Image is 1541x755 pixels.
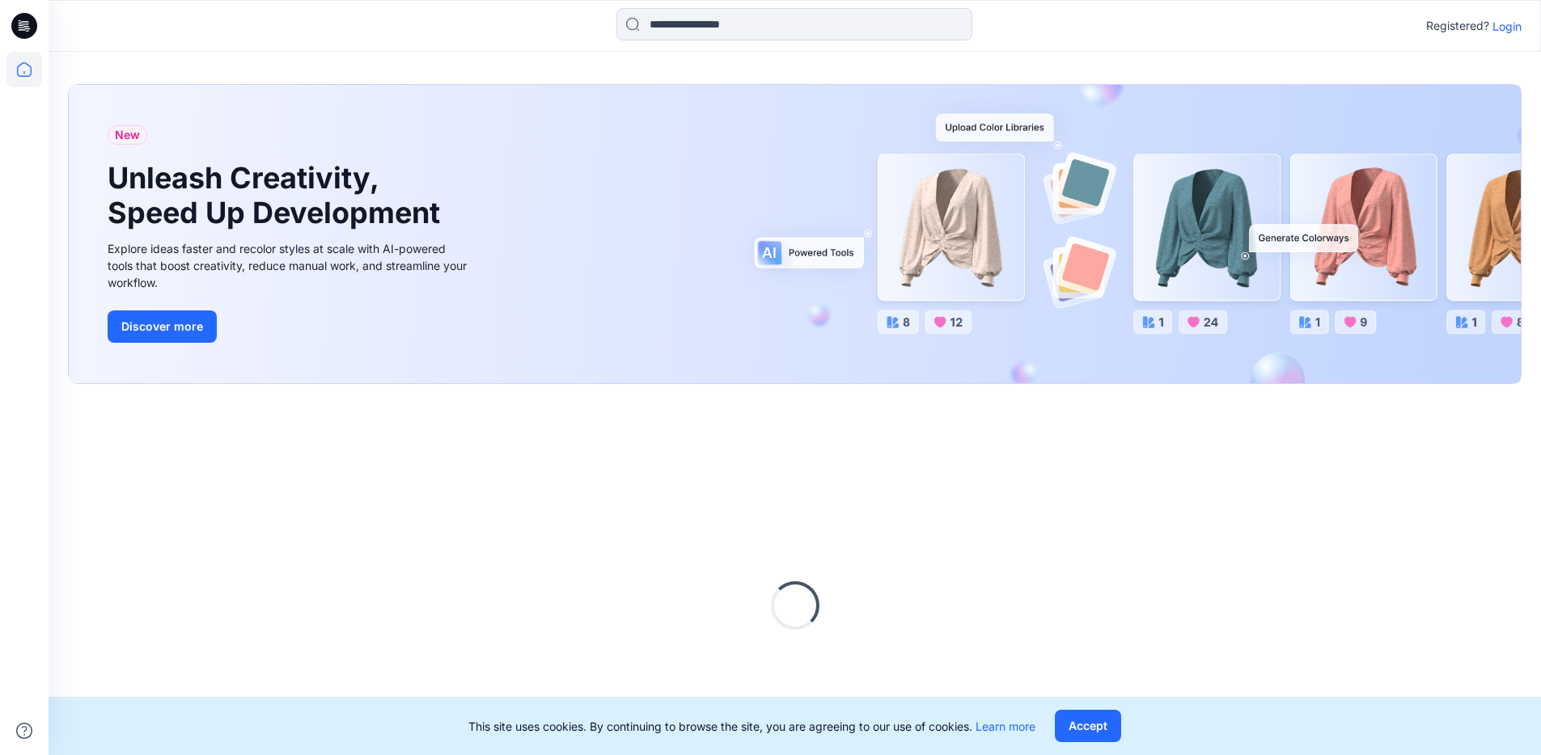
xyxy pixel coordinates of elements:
h1: Unleash Creativity, Speed Up Development [108,161,447,230]
a: Discover more [108,310,472,343]
button: Accept [1055,710,1121,742]
p: Login [1492,18,1522,35]
p: Registered? [1426,16,1489,36]
p: This site uses cookies. By continuing to browse the site, you are agreeing to our use of cookies. [468,718,1035,735]
span: New [115,125,140,145]
a: Learn more [976,719,1035,733]
button: Discover more [108,310,217,343]
div: Explore ideas faster and recolor styles at scale with AI-powered tools that boost creativity, red... [108,240,472,291]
